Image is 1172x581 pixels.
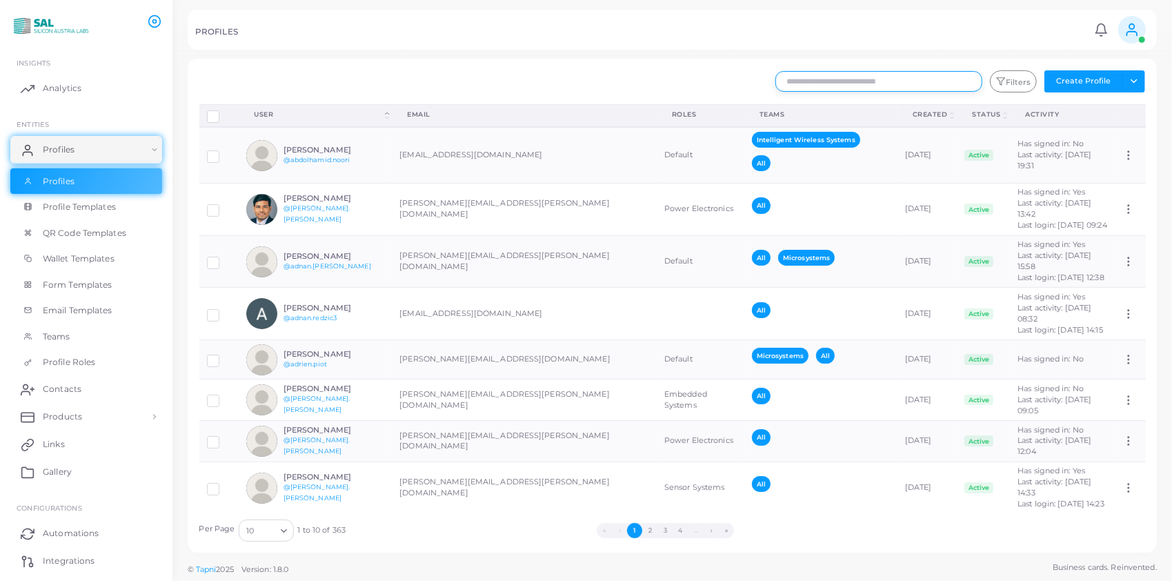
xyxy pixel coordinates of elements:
[392,235,657,288] td: [PERSON_NAME][EMAIL_ADDRESS][PERSON_NAME][DOMAIN_NAME]
[254,110,382,119] div: User
[759,110,882,119] div: Teams
[972,110,1000,119] div: Status
[43,438,65,451] span: Links
[284,426,385,435] h6: [PERSON_NAME]
[10,431,162,458] a: Links
[43,201,116,213] span: Profile Templates
[43,383,81,395] span: Contacts
[1017,220,1107,230] span: Last login: [DATE] 09:24
[657,127,744,183] td: Default
[284,436,350,455] a: @[PERSON_NAME].[PERSON_NAME]
[392,127,657,183] td: [EMAIL_ADDRESS][DOMAIN_NAME]
[10,168,162,195] a: Profiles
[12,13,89,39] a: logo
[964,308,993,319] span: Active
[284,146,385,155] h6: [PERSON_NAME]
[188,564,288,575] span: ©
[990,70,1037,92] button: Filters
[752,388,771,404] span: All
[199,104,239,127] th: Row-selection
[719,523,734,538] button: Go to last page
[897,183,957,235] td: [DATE]
[43,144,75,156] span: Profiles
[284,194,385,203] h6: [PERSON_NAME]
[10,403,162,431] a: Products
[1017,477,1091,498] span: Last activity: [DATE] 14:33
[284,384,385,393] h6: [PERSON_NAME]
[752,132,860,148] span: Intelligent Wireless Systems
[657,380,744,421] td: Embedded Systems
[897,380,957,421] td: [DATE]
[897,421,957,462] td: [DATE]
[392,421,657,462] td: [PERSON_NAME][EMAIL_ADDRESS][PERSON_NAME][DOMAIN_NAME]
[1017,303,1091,324] span: Last activity: [DATE] 08:32
[1017,499,1104,509] span: Last login: [DATE] 14:23
[246,473,277,504] img: avatar
[964,204,993,215] span: Active
[43,411,82,423] span: Products
[1017,198,1091,219] span: Last activity: [DATE] 13:42
[10,349,162,375] a: Profile Roles
[1115,104,1145,127] th: Action
[239,520,294,542] div: Search for option
[913,110,948,119] div: Created
[657,183,744,235] td: Power Electronics
[1017,425,1084,435] span: Has signed in: No
[752,348,808,364] span: Microsystems
[43,555,95,567] span: Integrations
[1017,239,1085,249] span: Has signed in: Yes
[216,564,233,575] span: 2025
[816,348,835,364] span: All
[246,344,277,375] img: avatar
[346,523,986,538] ul: Pagination
[255,523,275,538] input: Search for option
[246,298,277,329] img: avatar
[897,127,957,183] td: [DATE]
[1017,292,1085,302] span: Has signed in: Yes
[657,462,744,514] td: Sensor Systems
[284,204,350,223] a: @[PERSON_NAME].[PERSON_NAME]
[392,462,657,514] td: [PERSON_NAME][EMAIL_ADDRESS][PERSON_NAME][DOMAIN_NAME]
[10,272,162,298] a: Form Templates
[246,384,277,415] img: avatar
[241,564,289,574] span: Version: 1.8.0
[1017,150,1091,170] span: Last activity: [DATE] 19:31
[43,253,115,265] span: Wallet Templates
[43,466,72,478] span: Gallery
[657,523,673,538] button: Go to page 3
[1017,466,1085,475] span: Has signed in: Yes
[704,523,719,538] button: Go to next page
[752,250,771,266] span: All
[246,140,277,171] img: avatar
[407,110,642,119] div: Email
[752,476,771,492] span: All
[43,175,75,188] span: Profiles
[392,288,657,340] td: [EMAIL_ADDRESS][DOMAIN_NAME]
[657,421,744,462] td: Power Electronics
[284,350,385,359] h6: [PERSON_NAME]
[1017,273,1104,282] span: Last login: [DATE] 12:38
[43,304,112,317] span: Email Templates
[392,183,657,235] td: [PERSON_NAME][EMAIL_ADDRESS][PERSON_NAME][DOMAIN_NAME]
[196,564,217,574] a: Tapni
[284,395,350,413] a: @[PERSON_NAME].[PERSON_NAME]
[627,523,642,538] button: Go to page 1
[284,252,385,261] h6: [PERSON_NAME]
[657,340,744,380] td: Default
[752,429,771,445] span: All
[897,462,957,514] td: [DATE]
[246,194,277,225] img: avatar
[246,524,254,538] span: 10
[10,520,162,547] a: Automations
[17,504,82,512] span: Configurations
[43,331,70,343] span: Teams
[246,246,277,277] img: avatar
[10,458,162,486] a: Gallery
[1017,395,1091,415] span: Last activity: [DATE] 09:05
[964,256,993,267] span: Active
[10,75,162,102] a: Analytics
[1017,435,1091,456] span: Last activity: [DATE] 12:04
[43,527,99,540] span: Automations
[10,375,162,403] a: Contacts
[964,435,993,446] span: Active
